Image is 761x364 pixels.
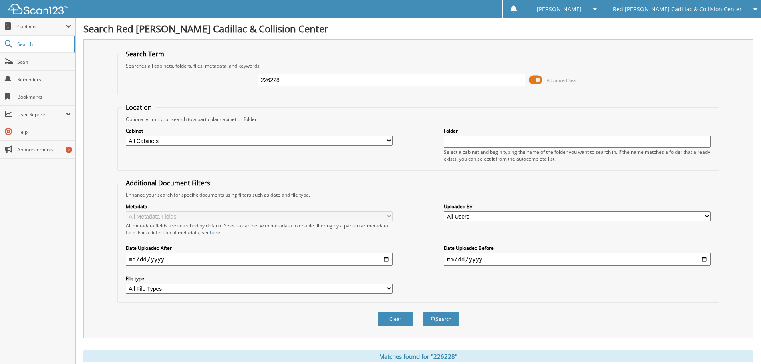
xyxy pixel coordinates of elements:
[83,22,753,35] h1: Search Red [PERSON_NAME] Cadillac & Collision Center
[122,179,214,187] legend: Additional Document Filters
[210,229,220,236] a: here
[122,50,168,58] legend: Search Term
[126,253,393,266] input: start
[83,350,753,362] div: Matches found for "226228"
[66,147,72,153] div: 7
[17,41,70,48] span: Search
[547,77,582,83] span: Advanced Search
[378,312,413,326] button: Clear
[17,93,71,100] span: Bookmarks
[126,222,393,236] div: All metadata fields are searched by default. Select a cabinet with metadata to enable filtering b...
[17,111,66,118] span: User Reports
[17,58,71,65] span: Scan
[444,127,711,134] label: Folder
[8,4,68,14] img: scan123-logo-white.svg
[126,127,393,134] label: Cabinet
[537,7,582,12] span: [PERSON_NAME]
[444,203,711,210] label: Uploaded By
[17,129,71,135] span: Help
[423,312,459,326] button: Search
[17,76,71,83] span: Reminders
[126,203,393,210] label: Metadata
[122,191,715,198] div: Enhance your search for specific documents using filters such as date and file type.
[17,146,71,153] span: Announcements
[613,7,742,12] span: Red [PERSON_NAME] Cadillac & Collision Center
[444,253,711,266] input: end
[122,62,715,69] div: Searches all cabinets, folders, files, metadata, and keywords
[444,245,711,251] label: Date Uploaded Before
[444,149,711,162] div: Select a cabinet and begin typing the name of the folder you want to search in. If the name match...
[122,116,715,123] div: Optionally limit your search to a particular cabinet or folder
[122,103,156,112] legend: Location
[17,23,66,30] span: Cabinets
[126,245,393,251] label: Date Uploaded After
[126,275,393,282] label: File type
